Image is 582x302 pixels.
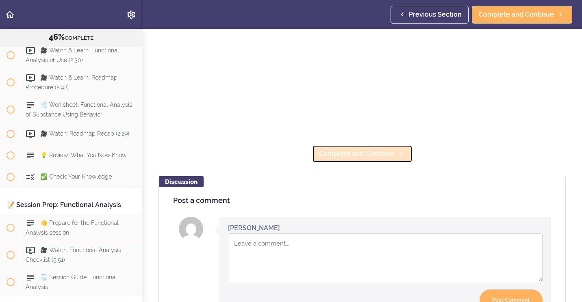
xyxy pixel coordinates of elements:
span: 👋 Prepare for the Functional Analysis session [26,220,119,236]
span: 🎥 Watch & Learn: Roadmap Procedure (5:42) [26,75,117,91]
span: Complete and Continue [319,149,394,159]
a: Complete and Continue [312,145,413,163]
span: 💡 Review: What You Now Know [40,152,126,159]
svg: Back to course curriculum [5,10,15,19]
div: Discussion [159,176,204,187]
span: Complete and Continue [479,10,554,19]
span: Previous Section [409,10,462,19]
img: Ruth [179,217,203,241]
a: Complete and Continue [472,6,572,24]
span: ✅ Check: Your Knowledge [40,174,112,180]
span: 🗒️ Worksheet: Functional Analysis of Substance Using Behavior [26,102,132,118]
h4: Post a comment [173,196,551,205]
span: 🎥 Watch: Functional Analysis Checklist (5:51) [26,247,121,263]
span: 🗒️ Session Guide: Functional Analysis [26,274,117,290]
textarea: Comment box [228,233,543,282]
div: [PERSON_NAME] [228,223,280,233]
a: Previous Section [391,6,469,24]
span: 46% [49,32,65,42]
span: 🎥 Watch & Learn: Functional Analysis of Use (2:30) [26,47,119,63]
svg: Settings Menu [126,10,136,19]
div: COMPLETE [10,32,132,43]
span: 🎥 Watch: Roadmap Recap (2:29) [40,131,129,137]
